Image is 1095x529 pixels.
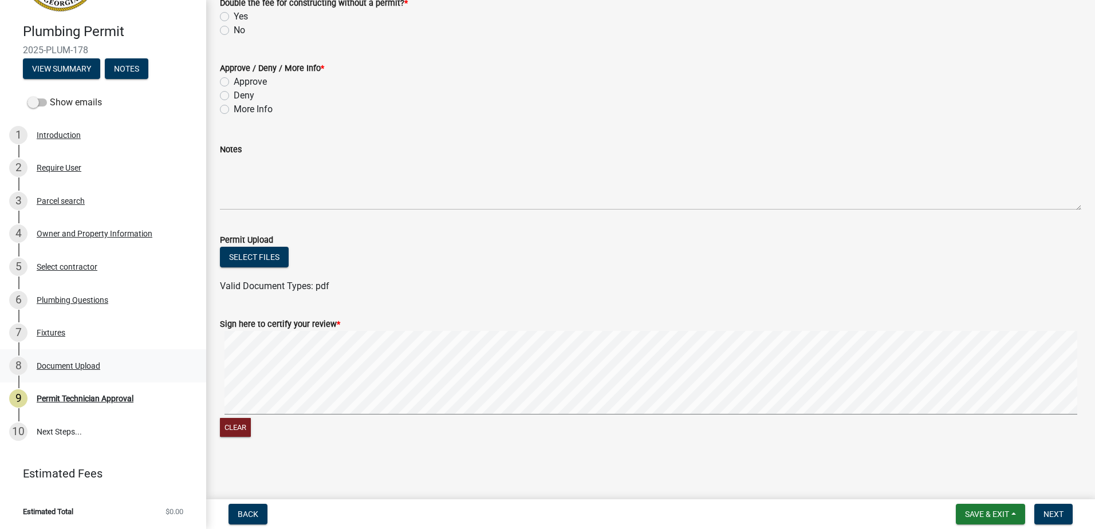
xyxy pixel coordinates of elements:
[9,126,27,144] div: 1
[220,418,251,437] button: Clear
[37,164,81,172] div: Require User
[23,58,100,79] button: View Summary
[9,192,27,210] div: 3
[37,263,97,271] div: Select contractor
[1034,504,1073,524] button: Next
[9,323,27,342] div: 7
[37,230,152,238] div: Owner and Property Information
[37,329,65,337] div: Fixtures
[9,423,27,441] div: 10
[220,247,289,267] button: Select files
[9,357,27,375] div: 8
[220,321,340,329] label: Sign here to certify your review
[23,508,73,515] span: Estimated Total
[166,508,183,515] span: $0.00
[9,291,27,309] div: 6
[238,510,258,519] span: Back
[9,389,27,408] div: 9
[27,96,102,109] label: Show emails
[37,197,85,205] div: Parcel search
[23,23,197,40] h4: Plumbing Permit
[9,258,27,276] div: 5
[23,45,183,56] span: 2025-PLUM-178
[37,131,81,139] div: Introduction
[220,65,324,73] label: Approve / Deny / More Info
[956,504,1025,524] button: Save & Exit
[9,159,27,177] div: 2
[220,146,242,154] label: Notes
[23,65,100,74] wm-modal-confirm: Summary
[37,362,100,370] div: Document Upload
[220,236,273,244] label: Permit Upload
[234,75,267,89] label: Approve
[234,89,254,102] label: Deny
[9,462,188,485] a: Estimated Fees
[1043,510,1064,519] span: Next
[234,10,248,23] label: Yes
[105,65,148,74] wm-modal-confirm: Notes
[229,504,267,524] button: Back
[220,281,329,291] span: Valid Document Types: pdf
[9,224,27,243] div: 4
[105,58,148,79] button: Notes
[234,23,245,37] label: No
[37,394,133,402] div: Permit Technician Approval
[234,102,273,116] label: More Info
[965,510,1009,519] span: Save & Exit
[37,296,108,304] div: Plumbing Questions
